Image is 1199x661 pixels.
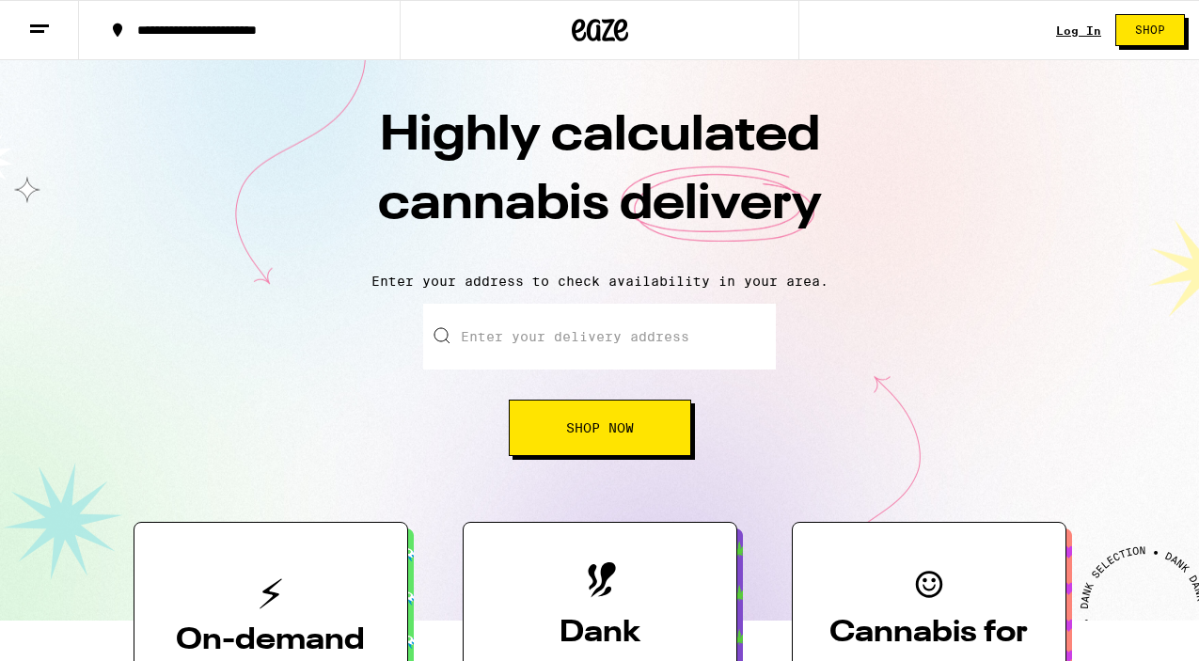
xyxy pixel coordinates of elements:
a: Log In [1056,24,1101,37]
a: Shop [1101,14,1199,46]
p: Enter your address to check availability in your area. [19,274,1180,289]
button: Shop Now [509,400,691,456]
span: Shop [1135,24,1165,36]
input: Enter your delivery address [423,304,776,370]
span: Shop Now [566,421,634,434]
h1: Highly calculated cannabis delivery [271,102,929,259]
button: Shop [1115,14,1185,46]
